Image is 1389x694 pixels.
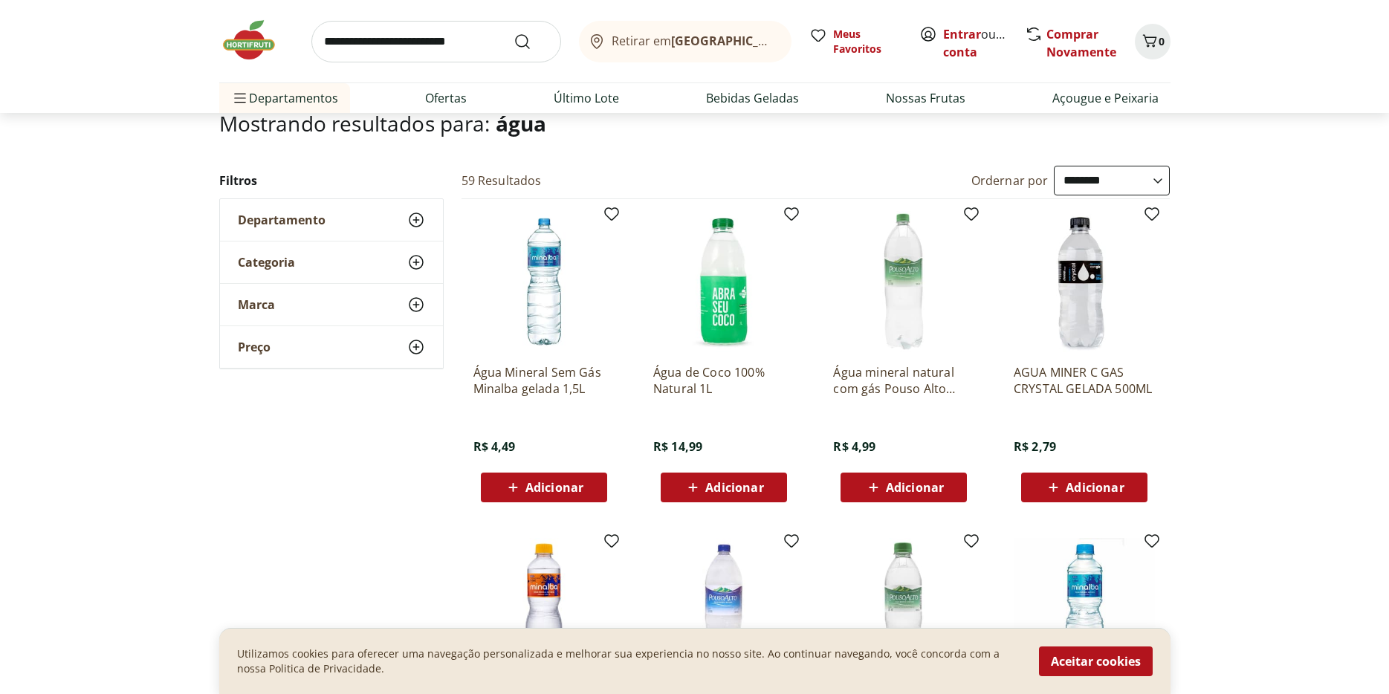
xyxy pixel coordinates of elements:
[219,111,1171,135] h1: Mostrando resultados para:
[1159,34,1165,48] span: 0
[706,89,799,107] a: Bebidas Geladas
[238,255,295,270] span: Categoria
[833,27,901,56] span: Meus Favoritos
[943,26,981,42] a: Entrar
[1052,89,1159,107] a: Açougue e Peixaria
[231,80,338,116] span: Departamentos
[496,109,547,137] span: água
[473,538,615,679] img: Água Mineral com gás Minalba gelada 510ml
[971,172,1049,189] label: Ordernar por
[1066,481,1124,493] span: Adicionar
[653,211,794,352] img: Água de Coco 100% Natural 1L
[473,364,615,397] a: Água Mineral Sem Gás Minalba gelada 1,5L
[579,21,791,62] button: Retirar em[GEOGRAPHIC_DATA]/[GEOGRAPHIC_DATA]
[220,284,443,325] button: Marca
[1014,211,1155,352] img: AGUA MINER C GAS CRYSTAL GELADA 500ML
[943,25,1009,61] span: ou
[462,172,542,189] h2: 59 Resultados
[481,473,607,502] button: Adicionar
[219,18,294,62] img: Hortifruti
[833,211,974,352] img: Água mineral natural com gás Pouso Alto gelada 1,5l
[886,481,944,493] span: Adicionar
[220,199,443,241] button: Departamento
[833,364,974,397] a: Água mineral natural com gás Pouso Alto gelada 1,5l
[943,26,1025,60] a: Criar conta
[671,33,922,49] b: [GEOGRAPHIC_DATA]/[GEOGRAPHIC_DATA]
[612,34,776,48] span: Retirar em
[425,89,467,107] a: Ofertas
[653,538,794,679] img: Água Mineral Natural sem gás Pouso Alto gelada 1,5L
[238,297,275,312] span: Marca
[219,166,444,195] h2: Filtros
[231,80,249,116] button: Menu
[1135,24,1171,59] button: Carrinho
[653,438,702,455] span: R$ 14,99
[1014,438,1056,455] span: R$ 2,79
[1021,473,1147,502] button: Adicionar
[1046,26,1116,60] a: Comprar Novamente
[886,89,965,107] a: Nossas Frutas
[238,340,271,354] span: Preço
[473,211,615,352] img: Água Mineral Sem Gás Minalba gelada 1,5L
[238,213,326,227] span: Departamento
[809,27,901,56] a: Meus Favoritos
[653,364,794,397] a: Água de Coco 100% Natural 1L
[833,438,875,455] span: R$ 4,99
[1014,364,1155,397] a: AGUA MINER C GAS CRYSTAL GELADA 500ML
[473,438,516,455] span: R$ 4,49
[220,241,443,283] button: Categoria
[1039,646,1153,676] button: Aceitar cookies
[841,473,967,502] button: Adicionar
[514,33,549,51] button: Submit Search
[220,326,443,368] button: Preço
[554,89,619,107] a: Último Lote
[833,538,974,679] img: Água mineral natural com gás Pouso Alto gelada 510ml
[705,481,763,493] span: Adicionar
[1014,538,1155,679] img: Água Mineral Sem Gás Minalba 510ml Gelada
[311,21,561,62] input: search
[237,646,1021,676] p: Utilizamos cookies para oferecer uma navegação personalizada e melhorar sua experiencia no nosso ...
[661,473,787,502] button: Adicionar
[525,481,583,493] span: Adicionar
